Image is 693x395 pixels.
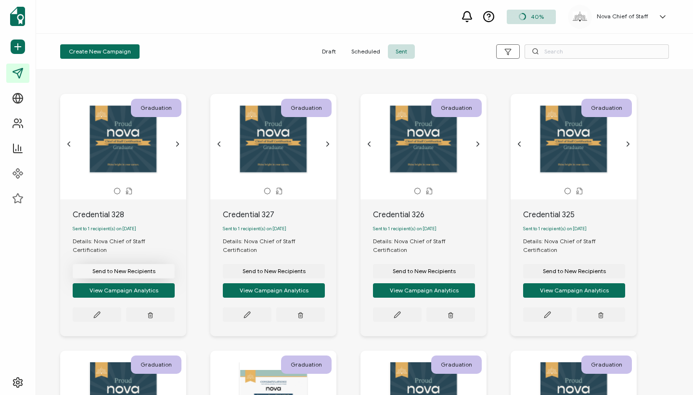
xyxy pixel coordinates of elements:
[223,283,325,298] button: View Campaign Analytics
[523,283,625,298] button: View Campaign Analytics
[373,283,475,298] button: View Campaign Analytics
[365,140,373,148] ion-icon: chevron back outline
[373,264,475,278] button: Send to New Recipients
[281,355,332,374] div: Graduation
[243,268,306,274] span: Send to New Recipients
[73,264,175,278] button: Send to New Recipients
[73,237,186,254] div: Details: Nova Chief of Staff Certification
[474,140,482,148] ion-icon: chevron forward outline
[131,99,181,117] div: Graduation
[431,99,482,117] div: Graduation
[523,237,637,254] div: Details: Nova Chief of Staff Certification
[73,209,186,221] div: Credential 328
[223,264,325,278] button: Send to New Recipients
[388,44,415,59] span: Sent
[223,209,336,221] div: Credential 327
[523,226,587,232] span: Sent to 1 recipient(s) on [DATE]
[131,355,181,374] div: Graduation
[174,140,181,148] ion-icon: chevron forward outline
[373,209,487,221] div: Credential 326
[573,12,587,21] img: f53f884a-7200-4873-80e7-5e9b12fc9e96.png
[373,237,487,254] div: Details: Nova Chief of Staff Certification
[525,44,669,59] input: Search
[523,264,625,278] button: Send to New Recipients
[431,355,482,374] div: Graduation
[373,226,436,232] span: Sent to 1 recipient(s) on [DATE]
[73,283,175,298] button: View Campaign Analytics
[393,268,456,274] span: Send to New Recipients
[531,13,544,20] span: 40%
[65,140,73,148] ion-icon: chevron back outline
[10,7,25,26] img: sertifier-logomark-colored.svg
[581,99,632,117] div: Graduation
[324,140,332,148] ion-icon: chevron forward outline
[223,237,336,254] div: Details: Nova Chief of Staff Certification
[223,226,286,232] span: Sent to 1 recipient(s) on [DATE]
[597,13,648,20] h5: Nova Chief of Staff
[543,268,606,274] span: Send to New Recipients
[60,44,140,59] button: Create New Campaign
[624,140,632,148] ion-icon: chevron forward outline
[281,99,332,117] div: Graduation
[92,268,155,274] span: Send to New Recipients
[314,44,344,59] span: Draft
[73,226,136,232] span: Sent to 1 recipient(s) on [DATE]
[344,44,388,59] span: Scheduled
[523,209,637,221] div: Credential 325
[581,355,632,374] div: Graduation
[215,140,223,148] ion-icon: chevron back outline
[515,140,523,148] ion-icon: chevron back outline
[69,49,131,54] span: Create New Campaign
[645,349,693,395] iframe: Chat Widget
